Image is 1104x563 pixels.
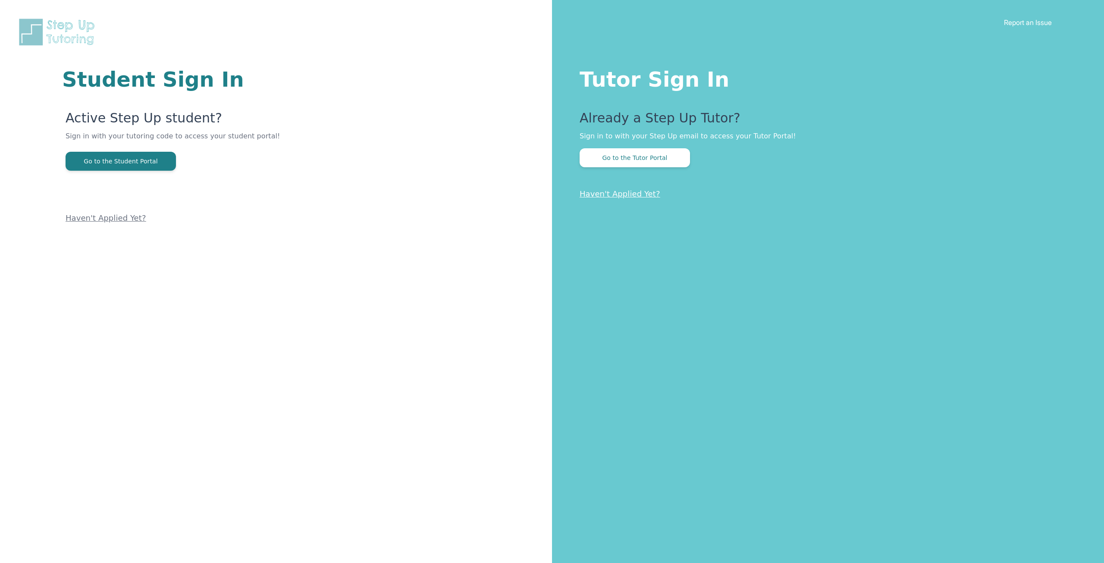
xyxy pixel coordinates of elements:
a: Go to the Tutor Portal [580,153,690,162]
p: Sign in to with your Step Up email to access your Tutor Portal! [580,131,1069,141]
p: Sign in with your tutoring code to access your student portal! [66,131,448,152]
button: Go to the Tutor Portal [580,148,690,167]
h1: Student Sign In [62,69,448,90]
h1: Tutor Sign In [580,66,1069,90]
p: Active Step Up student? [66,110,448,131]
a: Report an Issue [1004,18,1052,27]
a: Go to the Student Portal [66,157,176,165]
img: Step Up Tutoring horizontal logo [17,17,100,47]
a: Haven't Applied Yet? [580,189,660,198]
a: Haven't Applied Yet? [66,213,146,222]
p: Already a Step Up Tutor? [580,110,1069,131]
button: Go to the Student Portal [66,152,176,171]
